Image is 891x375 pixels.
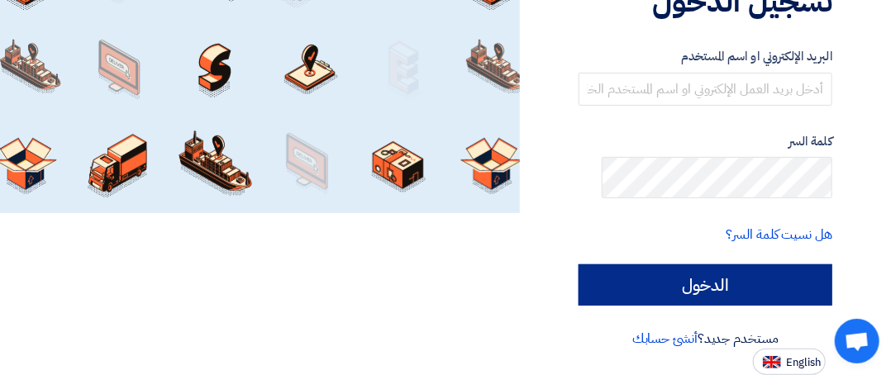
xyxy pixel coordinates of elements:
a: أنشئ حسابك [632,329,698,349]
div: Open chat [835,319,879,363]
a: هل نسيت كلمة السر؟ [727,225,832,244]
img: en-US.png [763,356,781,368]
button: English [753,349,826,375]
label: البريد الإلكتروني او اسم المستخدم [579,47,832,66]
label: كلمة السر [579,132,832,151]
input: أدخل بريد العمل الإلكتروني او اسم المستخدم الخاص بك ... [579,73,832,106]
div: مستخدم جديد؟ [579,329,832,349]
input: الدخول [579,264,832,306]
span: English [786,357,821,368]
